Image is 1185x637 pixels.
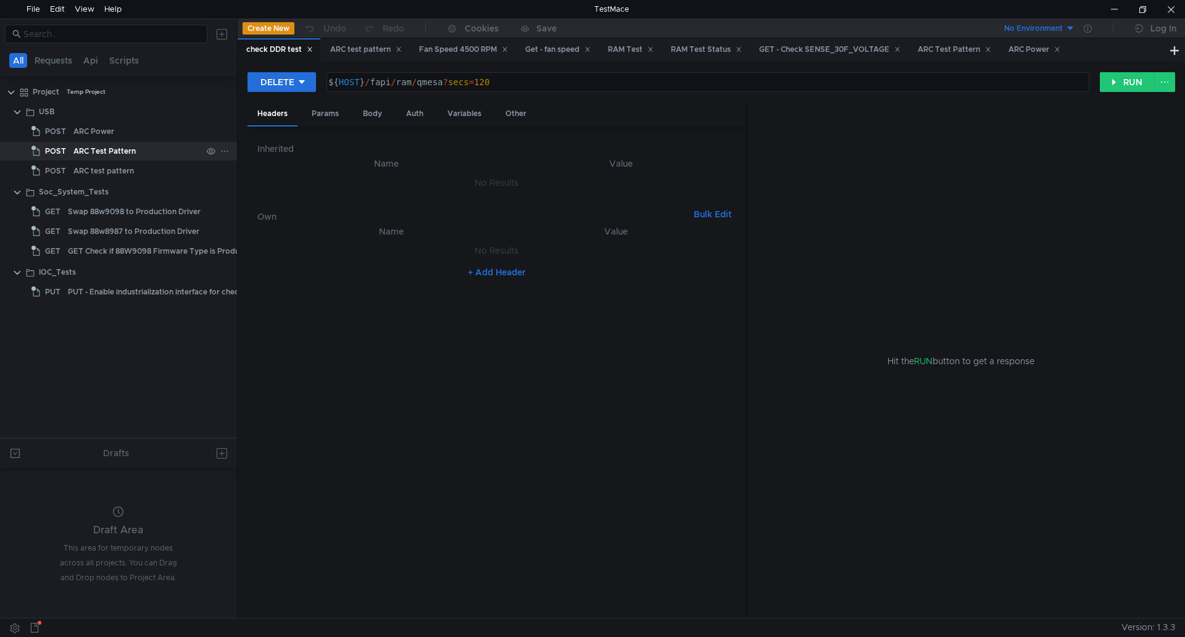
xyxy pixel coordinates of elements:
div: Get - fan speed [525,43,591,56]
button: Undo [294,19,355,38]
div: Auth [396,102,433,125]
nz-embed-empty: No Results [475,177,518,188]
button: + Add Header [463,265,531,280]
span: Version: 1.3.3 [1121,618,1175,636]
div: Fan Speed 4500 RPM [419,43,508,56]
div: ARC Power [73,122,114,141]
span: POST [45,122,66,141]
div: Redo [383,21,404,36]
div: Variables [438,102,491,125]
div: Temp Project [67,83,106,101]
span: POST [45,142,66,160]
div: Project [33,83,59,101]
button: Api [80,53,102,68]
span: POST [45,162,66,180]
div: Undo [323,21,346,36]
div: RAM Test Status [671,43,742,56]
div: ARC test pattern [330,43,402,56]
th: Name [277,224,506,239]
div: Body [353,102,392,125]
div: GET - Check SENSE_30F_VOLTAGE [759,43,900,56]
h6: Own [257,209,689,224]
div: GET Check if 88W9098 Firmware Type is Production [68,242,258,260]
div: Swap 88w9098 to Production Driver [68,202,201,221]
div: Swap 88w8987 to Production Driver [68,222,199,241]
button: Redo [355,19,413,38]
nz-embed-empty: No Results [475,245,518,256]
button: All [9,53,27,68]
div: Log In [1150,21,1176,36]
button: Bulk Edit [689,207,736,222]
div: Soc_System_Tests [39,183,109,201]
div: ARC test pattern [73,162,134,180]
th: Value [505,224,726,239]
div: PUT - Enable industrialization interface for checking protection state (status) [68,283,346,301]
div: IOC_Tests [39,263,76,281]
button: RUN [1100,72,1155,92]
div: Other [496,102,536,125]
button: Requests [31,53,76,68]
div: Cookies [465,21,499,36]
button: Create New [243,22,294,35]
div: No Environment [1004,23,1063,35]
button: No Environment [989,19,1075,38]
span: GET [45,202,60,221]
button: Scripts [106,53,143,68]
div: USB [39,102,54,121]
div: DELETE [260,75,294,89]
input: Search... [23,27,200,41]
div: Drafts [103,446,129,460]
button: DELETE [247,72,316,92]
th: Value [506,156,736,171]
span: Hit the button to get a response [888,354,1034,368]
div: Save [536,24,557,33]
h6: Inherited [257,141,736,156]
th: Name [267,156,506,171]
div: Params [302,102,349,125]
span: RUN [914,356,933,367]
span: GET [45,222,60,241]
span: PUT [45,283,60,301]
div: check DDR test [246,43,313,56]
div: RAM Test [608,43,654,56]
span: GET [45,242,60,260]
div: ARC Power [1008,43,1060,56]
div: ARC Test Pattern [73,142,136,160]
div: ARC Test Pattern [918,43,991,56]
div: Headers [247,102,297,127]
